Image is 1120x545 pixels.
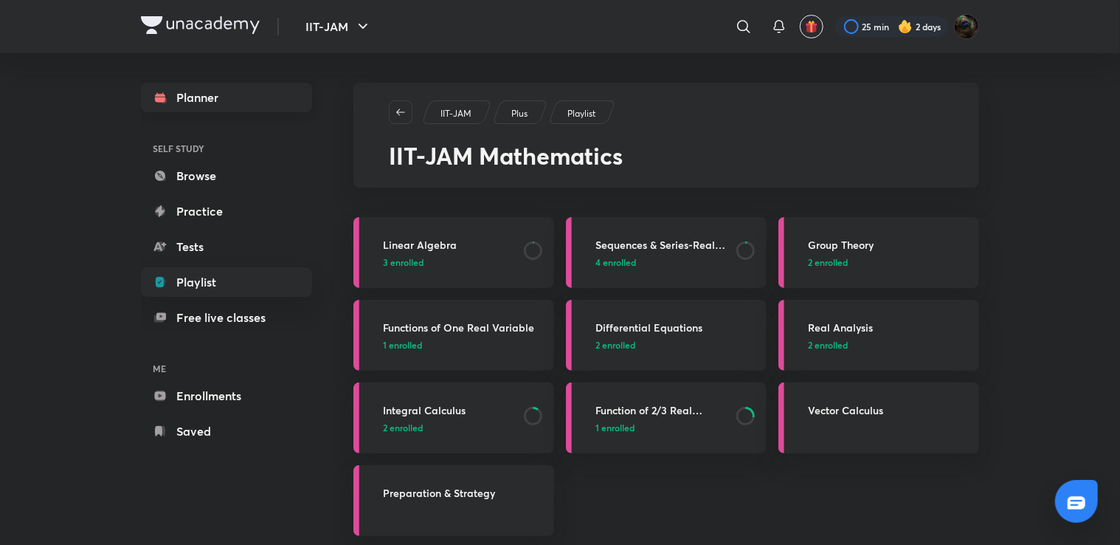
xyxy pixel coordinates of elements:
[383,485,545,501] h3: Preparation & Strategy
[595,338,635,352] span: 2 enrolled
[595,237,727,253] h3: Sequences & Series-Real Nos.
[353,217,554,288] a: Linear Algebra3 enrolled
[141,136,312,161] h6: SELF STUDY
[566,217,767,288] a: Sequences & Series-Real Nos.4 enrolled
[595,256,636,269] span: 4 enrolled
[509,107,530,120] a: Plus
[805,20,818,33] img: avatar
[954,14,979,39] img: Shubham Deshmukh
[141,417,312,446] a: Saved
[141,267,312,297] a: Playlist
[141,232,312,261] a: Tests
[808,402,970,418] h3: Vector Calculus
[595,320,758,335] h3: Differential Equations
[778,300,979,371] a: Real Analysis2 enrolled
[141,303,312,332] a: Free live classes
[141,83,312,112] a: Planner
[898,19,913,34] img: streak
[808,237,970,253] h3: Group Theory
[595,402,727,418] h3: Function of 2/3 Real Variables
[511,107,528,120] p: Plus
[808,320,970,335] h3: Real Analysis
[808,256,848,269] span: 2 enrolled
[440,107,471,120] p: IIT-JAM
[383,320,545,335] h3: Functions of One Real Variable
[141,161,312,191] a: Browse
[383,421,423,434] span: 2 enrolled
[141,16,260,38] a: Company Logo
[141,381,312,411] a: Enrollments
[438,107,474,120] a: IIT-JAM
[383,402,515,418] h3: Integral Calculus
[141,16,260,34] img: Company Logo
[389,140,623,171] span: IIT-JAM Mathematics
[383,338,422,352] span: 1 enrolled
[565,107,598,120] a: Playlist
[353,300,554,371] a: Functions of One Real Variable1 enrolled
[800,15,823,38] button: avatar
[595,421,635,434] span: 1 enrolled
[778,383,979,453] a: Vector Calculus
[778,217,979,288] a: Group Theory2 enrolled
[383,237,515,253] h3: Linear Algebra
[297,12,381,41] button: IIT-JAM
[567,107,595,120] p: Playlist
[566,300,767,371] a: Differential Equations2 enrolled
[141,196,312,226] a: Practice
[353,383,554,453] a: Integral Calculus2 enrolled
[808,338,848,352] span: 2 enrolled
[383,256,424,269] span: 3 enrolled
[353,465,554,536] a: Preparation & Strategy
[141,356,312,381] h6: ME
[566,383,767,453] a: Function of 2/3 Real Variables1 enrolled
